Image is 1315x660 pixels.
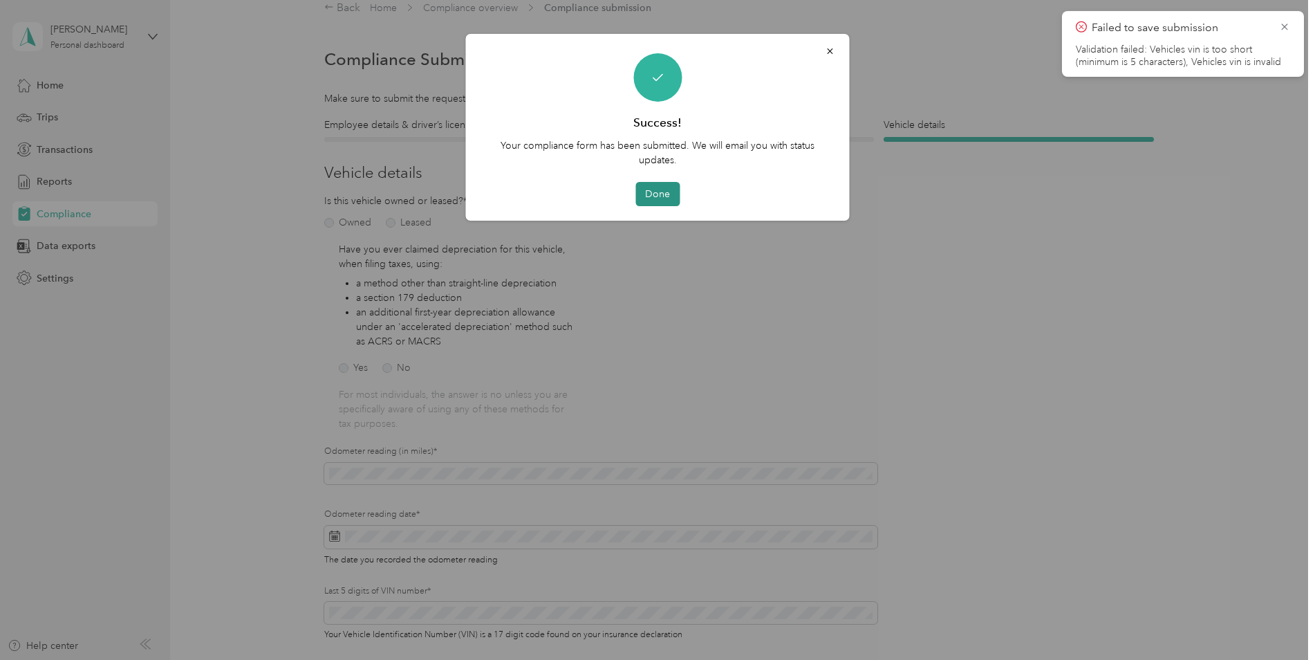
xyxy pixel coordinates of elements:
[633,114,682,131] h3: Success!
[485,138,830,167] p: Your compliance form has been submitted. We will email you with status updates.
[1076,44,1290,68] li: Validation failed: Vehicles vin is too short (minimum is 5 characters), Vehicles vin is invalid
[1238,583,1315,660] iframe: Everlance-gr Chat Button Frame
[1092,19,1269,37] p: Failed to save submission
[635,182,680,206] button: Done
